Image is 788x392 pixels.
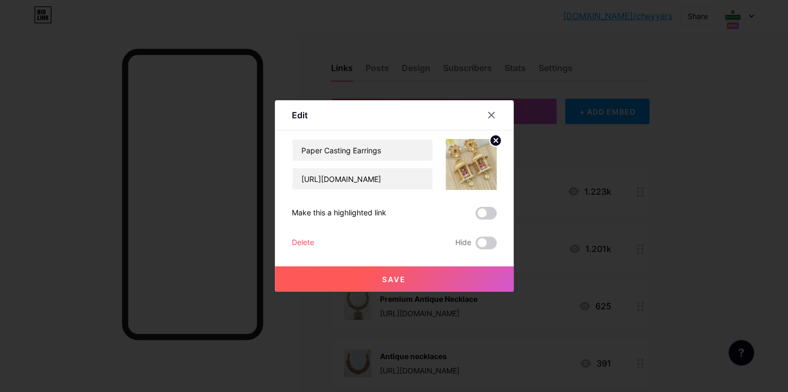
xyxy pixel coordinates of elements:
[292,207,386,220] div: Make this a highlighted link
[382,275,406,284] span: Save
[292,237,314,249] div: Delete
[292,109,308,121] div: Edit
[446,139,497,190] img: link_thumbnail
[292,140,432,161] input: Title
[292,168,432,189] input: URL
[455,237,471,249] span: Hide
[275,266,514,292] button: Save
